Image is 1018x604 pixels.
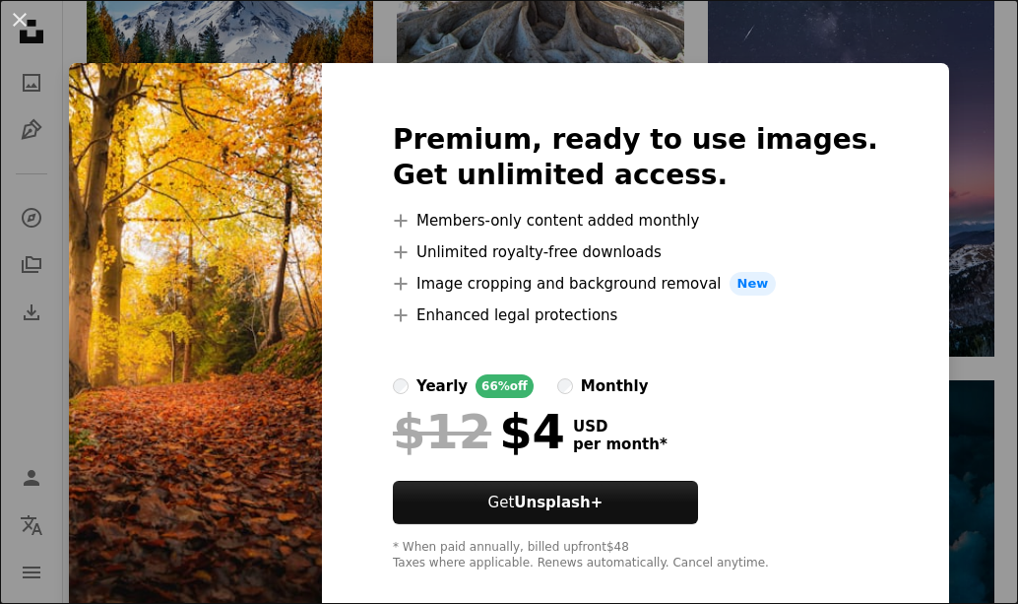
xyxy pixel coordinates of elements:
[393,303,878,327] li: Enhanced legal protections
[393,122,878,193] h2: Premium, ready to use images. Get unlimited access.
[393,481,698,524] button: GetUnsplash+
[514,494,603,511] strong: Unsplash+
[393,540,878,571] div: * When paid annually, billed upfront $48 Taxes where applicable. Renews automatically. Cancel any...
[393,406,491,457] span: $12
[393,272,878,296] li: Image cropping and background removal
[393,406,565,457] div: $4
[557,378,573,394] input: monthly
[573,436,668,453] span: per month *
[730,272,777,296] span: New
[581,374,649,398] div: monthly
[393,240,878,264] li: Unlimited royalty-free downloads
[416,374,468,398] div: yearly
[573,418,668,436] span: USD
[393,209,878,233] li: Members-only content added monthly
[393,378,409,394] input: yearly66%off
[476,374,534,398] div: 66% off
